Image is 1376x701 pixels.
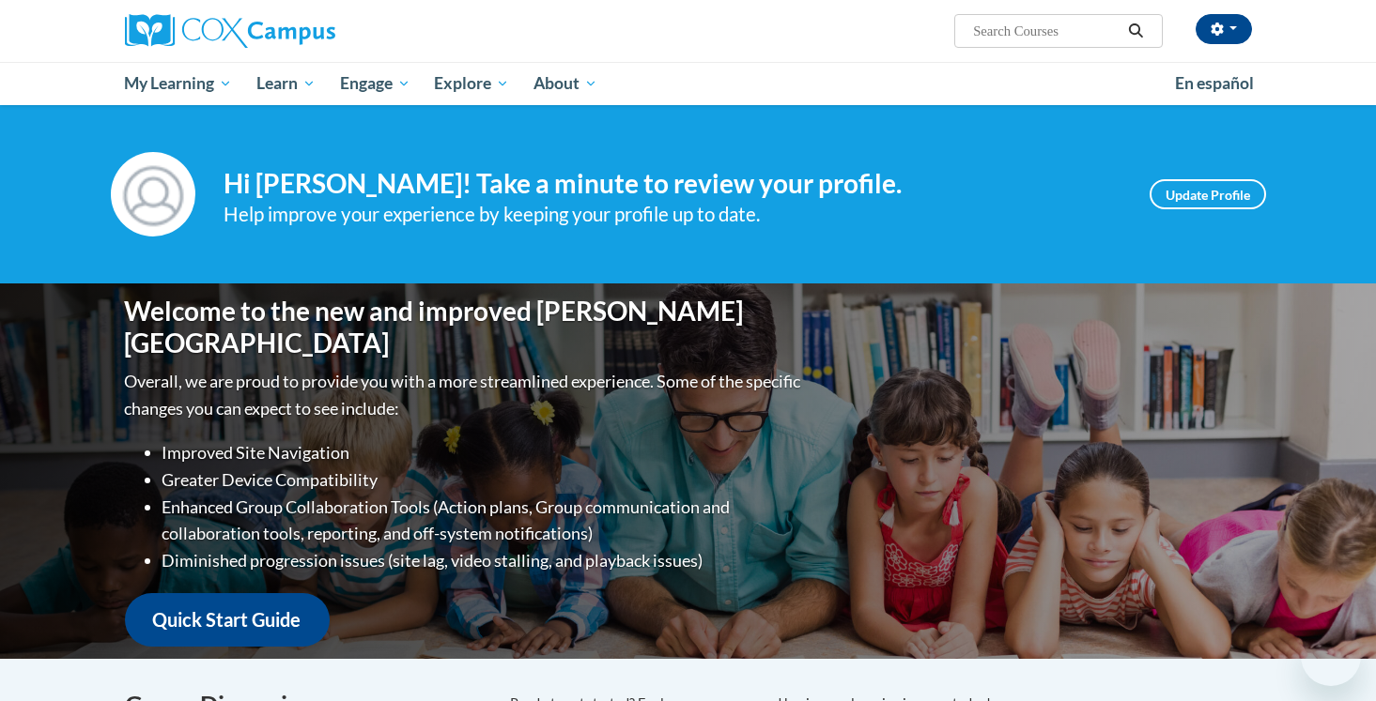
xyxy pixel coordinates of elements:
[1150,179,1266,209] a: Update Profile
[533,72,597,95] span: About
[162,466,806,494] li: Greater Device Compatibility
[328,62,423,105] a: Engage
[113,62,245,105] a: My Learning
[434,72,509,95] span: Explore
[1121,20,1150,42] button: Search
[125,296,806,358] h1: Welcome to the new and improved [PERSON_NAME][GEOGRAPHIC_DATA]
[422,62,521,105] a: Explore
[97,62,1280,105] div: Main menu
[244,62,328,105] a: Learn
[521,62,610,105] a: About
[124,72,232,95] span: My Learning
[1196,14,1252,44] button: Account Settings
[162,494,806,548] li: Enhanced Group Collaboration Tools (Action plans, Group communication and collaboration tools, re...
[340,72,410,95] span: Engage
[971,20,1121,42] input: Search Courses
[125,368,806,422] p: Overall, we are proud to provide you with a more streamlined experience. Some of the specific cha...
[125,593,330,647] a: Quick Start Guide
[1301,626,1361,686] iframe: Button to launch messaging window
[125,14,335,48] img: Cox Campus
[224,199,1121,230] div: Help improve your experience by keeping your profile up to date.
[224,168,1121,200] h4: Hi [PERSON_NAME]! Take a minute to review your profile.
[125,14,482,48] a: Cox Campus
[162,439,806,466] li: Improved Site Navigation
[162,547,806,574] li: Diminished progression issues (site lag, video stalling, and playback issues)
[256,72,316,95] span: Learn
[111,152,195,236] img: Profile Image
[1163,64,1266,103] a: En español
[1175,73,1254,93] span: En español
